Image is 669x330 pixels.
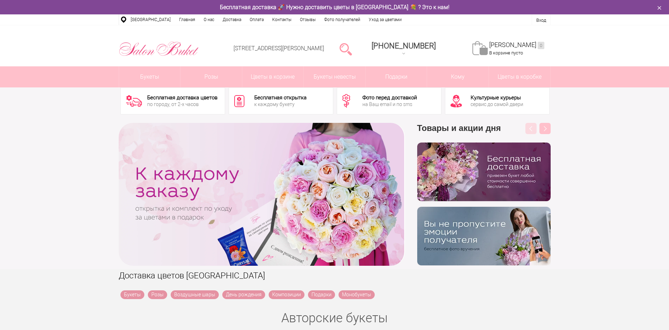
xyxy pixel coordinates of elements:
[126,14,175,25] a: [GEOGRAPHIC_DATA]
[148,290,167,299] a: Розы
[304,66,365,87] a: Букеты невесты
[147,95,217,100] div: Бесплатная доставка цветов
[119,269,551,282] h1: Доставка цветов [GEOGRAPHIC_DATA]
[365,14,406,25] a: Уход за цветами
[471,102,523,107] div: сервис до самой двери
[113,4,556,11] div: Бесплатная доставка 🚀 Нужно доставить цветы в [GEOGRAPHIC_DATA] 💐 ? Это к нам!
[245,14,268,25] a: Оплата
[254,95,307,100] div: Бесплатная открытка
[222,290,265,299] a: День рождения
[218,14,245,25] a: Доставка
[119,40,199,58] img: Цветы Нижний Новгород
[308,290,335,299] a: Подарки
[471,95,523,100] div: Культурные курьеры
[119,66,181,87] a: Букеты
[372,41,436,50] span: [PHONE_NUMBER]
[268,14,296,25] a: Контакты
[427,66,488,87] span: Кому
[367,39,440,59] a: [PHONE_NUMBER]
[339,290,375,299] a: Монобукеты
[417,143,551,201] img: hpaj04joss48rwypv6hbykmvk1dj7zyr.png.webp
[489,66,550,87] a: Цветы в коробке
[539,123,551,134] button: Next
[489,50,523,55] span: В корзине пусто
[242,66,304,87] a: Цветы в корзине
[366,66,427,87] a: Подарки
[175,14,199,25] a: Главная
[362,102,417,107] div: на Ваш email и по sms
[417,207,551,265] img: v9wy31nijnvkfycrkduev4dhgt9psb7e.png.webp
[489,41,544,49] a: [PERSON_NAME]
[536,18,546,23] a: Вход
[171,290,219,299] a: Воздушные шары
[181,66,242,87] a: Розы
[362,95,417,100] div: Фото перед доставкой
[199,14,218,25] a: О нас
[120,290,144,299] a: Букеты
[147,102,217,107] div: по городу, от 2-х часов
[417,123,551,143] h3: Товары и акции дня
[320,14,365,25] a: Фото получателей
[296,14,320,25] a: Отзывы
[254,102,307,107] div: к каждому букету
[538,42,544,49] ins: 0
[281,311,388,325] a: Авторские букеты
[234,45,324,52] a: [STREET_ADDRESS][PERSON_NAME]
[269,290,304,299] a: Композиции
